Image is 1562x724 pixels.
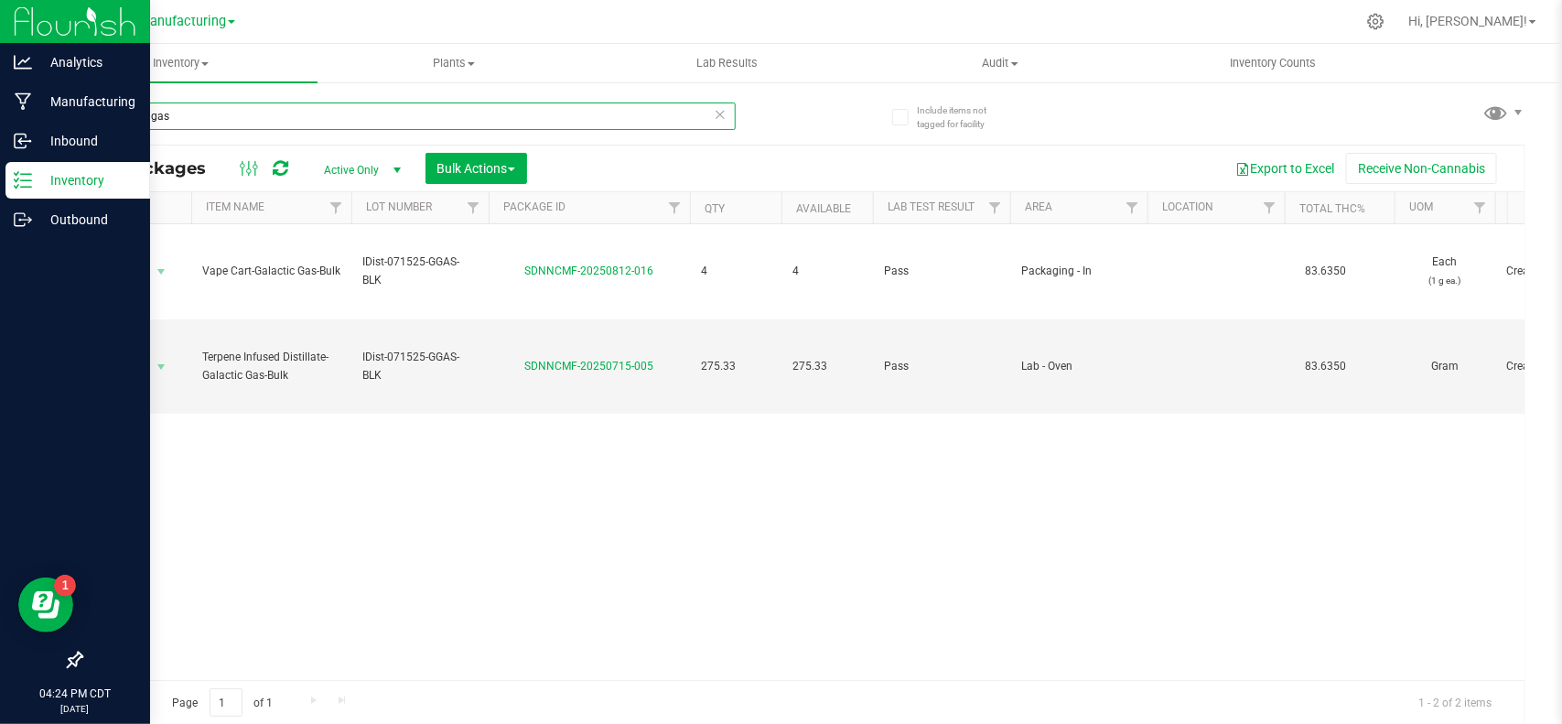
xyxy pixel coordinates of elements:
p: [DATE] [8,702,142,716]
inline-svg: Manufacturing [14,92,32,111]
a: Filter [321,192,351,223]
span: 275.33 [792,358,862,375]
span: IDist-071525-GGAS-BLK [362,349,478,384]
span: Include items not tagged for facility [917,103,1008,131]
a: Package ID [503,200,566,213]
span: Plants [318,55,590,71]
span: Clear [714,103,727,126]
a: Area [1025,200,1052,213]
p: Manufacturing [32,91,142,113]
span: All Packages [95,158,224,178]
a: Inventory [44,44,318,82]
p: (1 g ea.) [1406,272,1484,289]
span: Vape Cart-Galactic Gas-Bulk [202,263,340,280]
span: Hi, [PERSON_NAME]! [1408,14,1527,28]
a: Location [1162,200,1213,213]
span: Audit [865,55,1136,71]
div: Manage settings [1364,13,1387,30]
span: 4 [792,263,862,280]
iframe: Resource center unread badge [54,575,76,597]
a: Lab Test Result [888,200,975,213]
span: 1 - 2 of 2 items [1404,688,1506,716]
iframe: Resource center [18,578,73,632]
p: Analytics [32,51,142,73]
button: Receive Non-Cannabis [1346,153,1497,184]
span: Pass [884,263,999,280]
span: Lab - Oven [1021,358,1136,375]
a: SDNNCMF-20250812-016 [525,265,654,277]
span: Packaging - In [1021,263,1136,280]
span: select [150,259,173,285]
span: Each [1406,254,1484,288]
a: Filter [458,192,489,223]
span: Gram [1406,358,1484,375]
span: Inventory [44,55,318,71]
a: Filter [1465,192,1495,223]
button: Bulk Actions [426,153,527,184]
span: Terpene Infused Distillate-Galactic Gas-Bulk [202,349,340,384]
a: SDNNCMF-20250715-005 [525,360,654,373]
a: Lot Number [366,200,432,213]
span: 275.33 [701,358,770,375]
inline-svg: Inventory [14,171,32,189]
a: UOM [1409,200,1433,213]
a: Total THC% [1299,202,1365,215]
span: Bulk Actions [437,161,515,176]
a: Lab Results [590,44,864,82]
a: Inventory Counts [1136,44,1410,82]
span: select [150,354,173,380]
p: Inventory [32,169,142,191]
a: Filter [980,192,1010,223]
a: Filter [1117,192,1147,223]
span: 83.6350 [1296,353,1355,380]
inline-svg: Inbound [14,132,32,150]
p: 04:24 PM CDT [8,686,142,702]
inline-svg: Analytics [14,53,32,71]
a: Item Name [206,200,264,213]
p: Outbound [32,209,142,231]
a: Plants [318,44,591,82]
a: Available [796,202,851,215]
span: 83.6350 [1296,258,1355,285]
a: Filter [1255,192,1285,223]
span: IDist-071525-GGAS-BLK [362,254,478,288]
span: 4 [701,263,770,280]
a: Filter [660,192,690,223]
inline-svg: Outbound [14,211,32,229]
span: Lab Results [672,55,782,71]
span: Inventory Counts [1206,55,1341,71]
a: Qty [705,202,725,215]
button: Export to Excel [1223,153,1346,184]
span: Page of 1 [156,688,288,717]
span: Manufacturing [138,14,226,29]
input: 1 [210,688,242,717]
p: Inbound [32,130,142,152]
input: Search Package ID, Item Name, SKU, Lot or Part Number... [81,103,736,130]
a: Audit [864,44,1137,82]
span: Pass [884,358,999,375]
